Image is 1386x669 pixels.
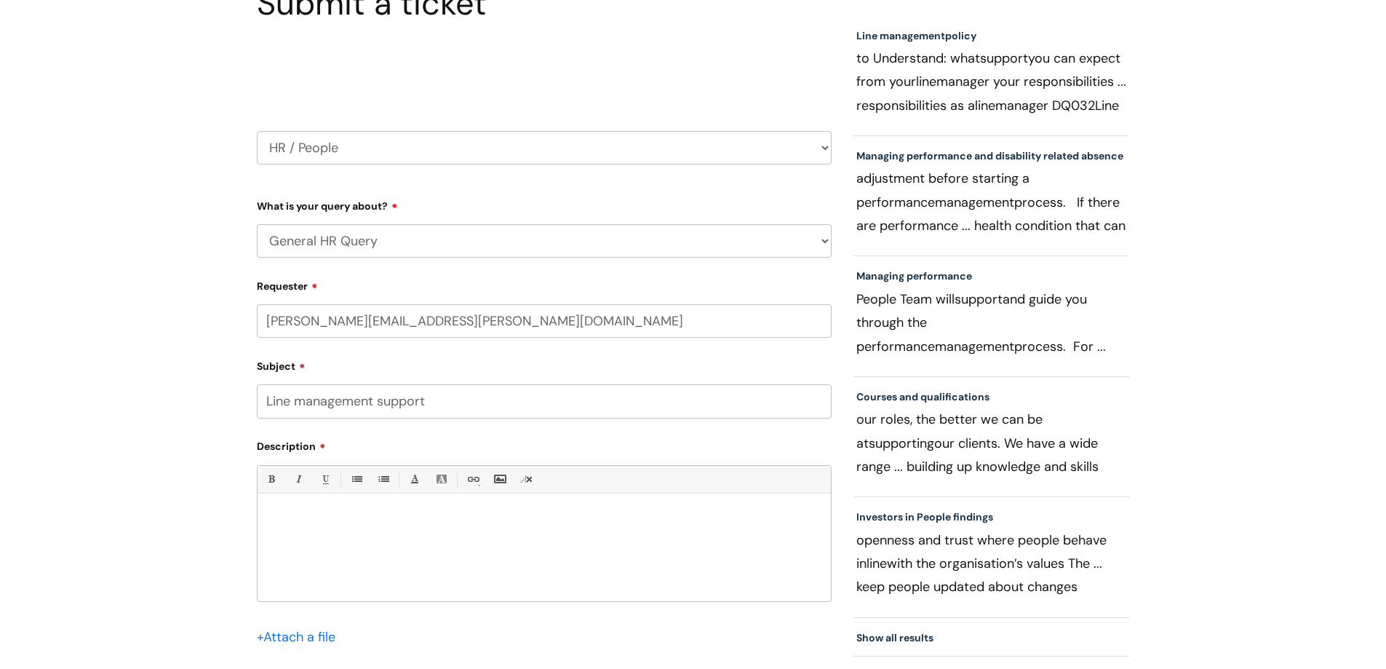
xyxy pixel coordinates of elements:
p: openness and trust where people behave in with the organisation’s values The ... keep people upda... [856,529,1127,598]
a: Italic (Ctrl-I) [289,470,307,488]
span: support [980,50,1028,67]
a: Link [463,470,482,488]
a: Courses and qualifications [856,390,989,403]
a: Insert Image... [490,470,509,488]
p: our roles, the better we can be at our clients. We have a wide range ... building up knowledge an... [856,408,1127,478]
span: management [880,29,945,42]
span: management [935,338,1014,355]
p: to Understand: what you can expect from your manager your responsibilities ... responsibilities a... [856,47,1127,116]
a: Back Color [432,470,450,488]
div: Attach a file [257,625,344,649]
a: Managing performance and disability related absence [856,149,1123,162]
a: Remove formatting (Ctrl-\) [517,470,535,488]
label: What is your query about? [257,195,832,213]
input: Email [257,304,832,338]
a: 1. Ordered List (Ctrl-Shift-8) [374,470,392,488]
span: management [935,194,1014,211]
span: line [916,73,936,90]
span: Line [856,29,877,42]
p: People Team will and guide you through the performance process. For ... probationary period The p... [856,288,1127,357]
a: Underline(Ctrl-U) [316,470,334,488]
a: Font Color [405,470,423,488]
a: Line managementpolicy [856,29,976,42]
span: support [955,290,1003,308]
a: Bold (Ctrl-B) [262,470,280,488]
label: Subject [257,355,832,373]
span: line [867,555,887,572]
span: Line [1095,97,1119,114]
a: • Unordered List (Ctrl-Shift-7) [347,470,365,488]
span: line [975,97,995,114]
label: Description [257,435,832,453]
a: Show all results [856,631,933,644]
h2: Select issue type [257,57,832,84]
a: Managing performance [856,269,972,282]
p: adjustment before starting a performance process. If there are performance ... health condition t... [856,167,1127,237]
label: Requester [257,275,832,293]
a: Investors in People findings [856,510,993,523]
span: supporting [869,435,934,452]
